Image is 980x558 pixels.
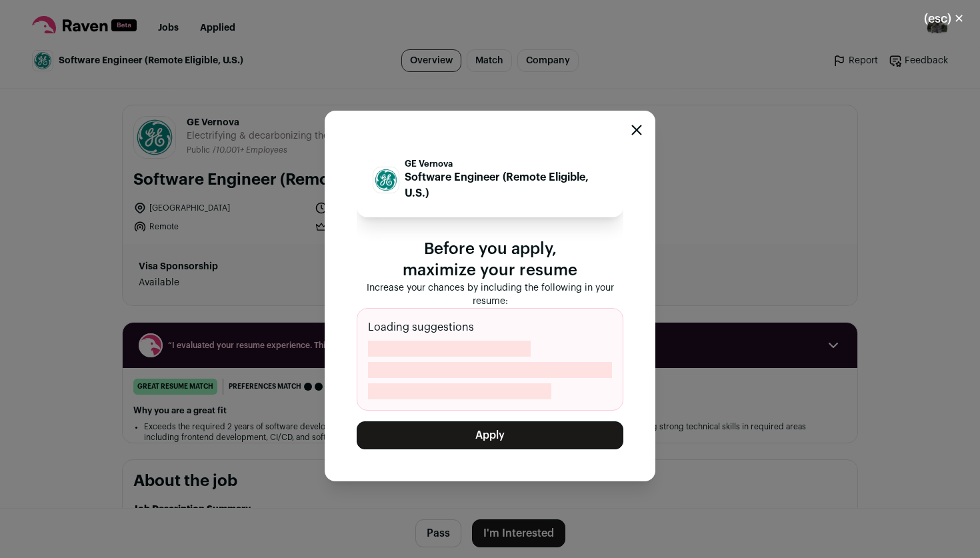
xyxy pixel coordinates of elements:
p: Before you apply, maximize your resume [357,239,623,281]
p: GE Vernova [405,159,607,169]
button: Close modal [631,125,642,135]
p: Software Engineer (Remote Eligible, U.S.) [405,169,607,201]
button: Close modal [908,4,980,33]
button: Apply [357,421,623,449]
div: Loading suggestions [357,308,623,411]
img: d69e30a75083e4a81999ff755818ac566dc11e6f5f51a8612df42de7a8a2f3f7 [373,167,399,193]
p: Increase your chances by including the following in your resume: [357,281,623,308]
